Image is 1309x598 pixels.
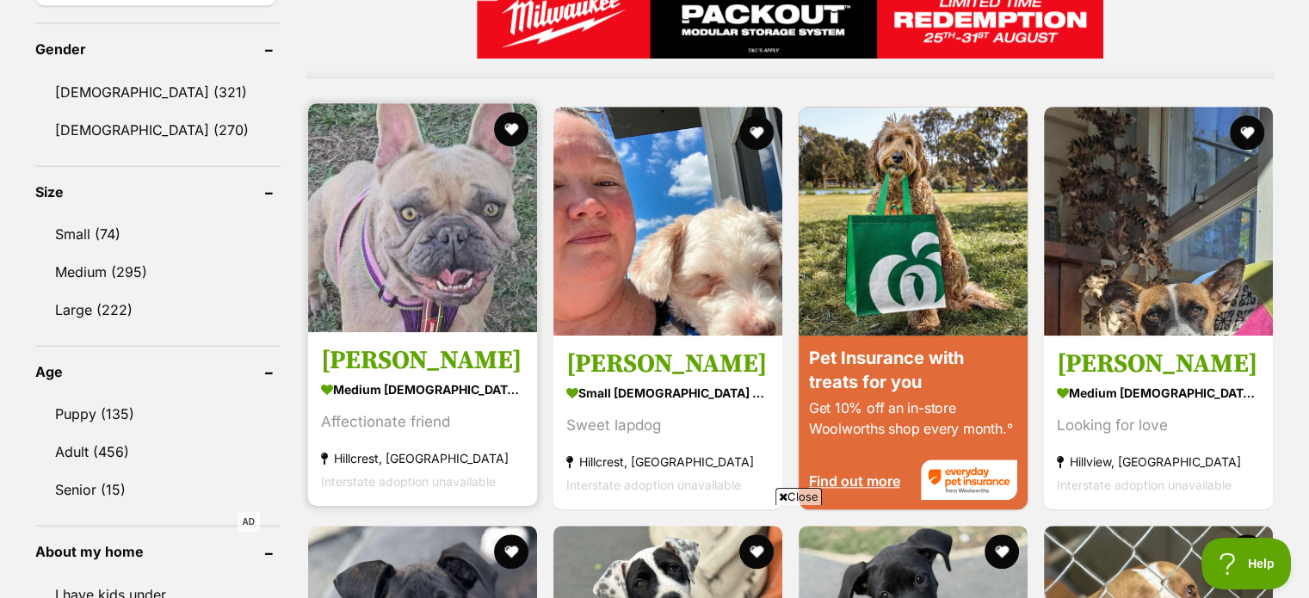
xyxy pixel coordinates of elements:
div: Affectionate friend [321,410,524,434]
a: Small (74) [35,216,281,252]
strong: Hillview, [GEOGRAPHIC_DATA] [1057,450,1260,473]
img: Luna - French Bulldog [308,103,537,332]
div: Looking for love [1057,414,1260,437]
header: Gender [35,41,281,57]
a: [DEMOGRAPHIC_DATA] (321) [35,74,281,110]
h3: [PERSON_NAME] [321,344,524,377]
img: Sherry - Jack Russell Terrier Dog [1044,107,1273,336]
strong: medium [DEMOGRAPHIC_DATA] Dog [321,377,524,402]
div: Sweet lapdog [566,414,769,437]
a: Puppy (135) [35,396,281,432]
button: favourite [1230,115,1264,150]
header: Size [35,184,281,200]
a: Medium (295) [35,254,281,290]
button: favourite [1230,534,1264,569]
header: About my home [35,544,281,559]
a: Adult (456) [35,434,281,470]
a: Senior (15) [35,472,281,508]
a: Large (222) [35,292,281,328]
span: Interstate adoption unavailable [1057,478,1232,492]
span: Interstate adoption unavailable [321,474,496,489]
strong: small [DEMOGRAPHIC_DATA] Dog [566,380,769,405]
a: [DEMOGRAPHIC_DATA] (270) [35,112,281,148]
span: Close [775,488,822,505]
strong: medium [DEMOGRAPHIC_DATA] Dog [1057,380,1260,405]
iframe: Advertisement [238,512,1072,589]
iframe: Help Scout Beacon - Open [1201,538,1292,589]
img: Alex - Poodle Dog [553,107,782,336]
h3: [PERSON_NAME] [1057,348,1260,380]
button: favourite [494,112,528,146]
header: Age [35,364,281,379]
a: [PERSON_NAME] small [DEMOGRAPHIC_DATA] Dog Sweet lapdog Hillcrest, [GEOGRAPHIC_DATA] Interstate a... [553,335,782,509]
strong: Hillcrest, [GEOGRAPHIC_DATA] [566,450,769,473]
a: [PERSON_NAME] medium [DEMOGRAPHIC_DATA] Dog Affectionate friend Hillcrest, [GEOGRAPHIC_DATA] Inte... [308,331,537,506]
button: favourite [739,115,774,150]
strong: Hillcrest, [GEOGRAPHIC_DATA] [321,447,524,470]
a: [PERSON_NAME] medium [DEMOGRAPHIC_DATA] Dog Looking for love Hillview, [GEOGRAPHIC_DATA] Intersta... [1044,335,1273,509]
iframe: Advertisement [790,61,791,62]
h3: [PERSON_NAME] [566,348,769,380]
span: Interstate adoption unavailable [566,478,741,492]
span: AD [238,512,260,532]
